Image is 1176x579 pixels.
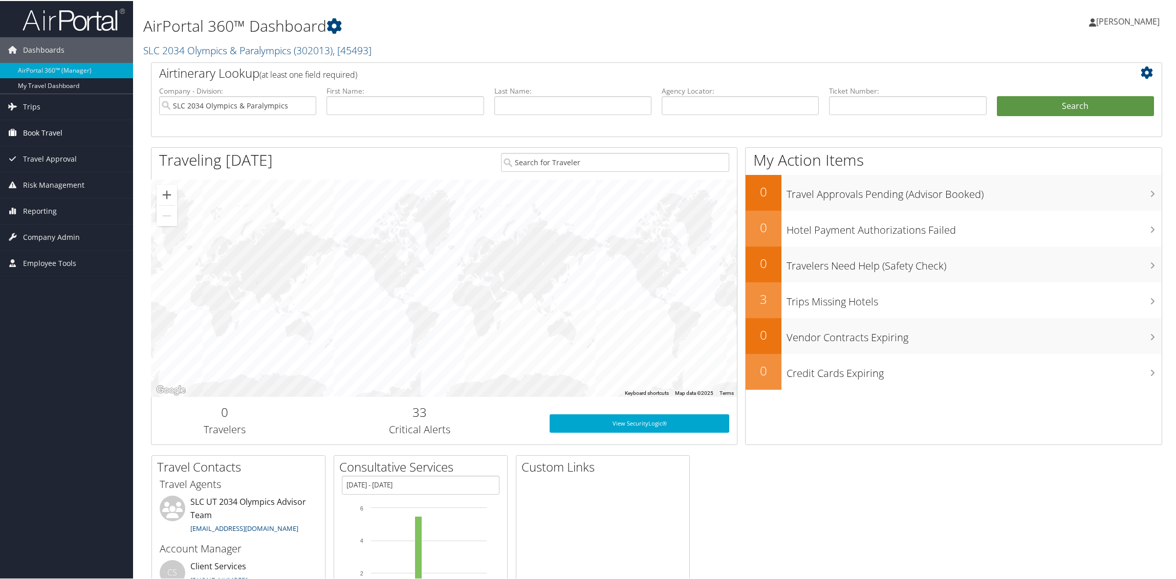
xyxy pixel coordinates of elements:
label: First Name: [326,85,484,95]
h3: Travelers [159,421,290,436]
h3: Travel Approvals Pending (Advisor Booked) [787,181,1162,201]
a: 0Travelers Need Help (Safety Check) [746,246,1162,281]
a: View SecurityLogic® [550,413,729,432]
tspan: 2 [360,569,363,575]
h3: Vendor Contracts Expiring [787,324,1162,344]
span: Company Admin [23,224,80,249]
span: ( 302013 ) [294,42,333,56]
button: Search [997,95,1154,116]
button: Keyboard shortcuts [625,389,669,396]
h3: Critical Alerts [306,421,534,436]
button: Zoom in [157,184,177,204]
a: [EMAIL_ADDRESS][DOMAIN_NAME] [190,523,298,532]
input: Search for Traveler [501,152,730,171]
span: , [ 45493 ] [333,42,372,56]
h2: Consultative Services [339,457,507,475]
a: 3Trips Missing Hotels [746,281,1162,317]
label: Last Name: [494,85,651,95]
a: 0Vendor Contracts Expiring [746,317,1162,353]
label: Company - Division: [159,85,316,95]
h2: 0 [746,361,781,378]
span: Book Travel [23,119,62,145]
a: Terms (opens in new tab) [720,389,734,395]
span: Map data ©2025 [675,389,713,395]
span: Dashboards [23,36,64,62]
label: Ticket Number: [829,85,986,95]
h2: 3 [746,289,781,307]
span: (at least one field required) [259,68,357,79]
h3: Trips Missing Hotels [787,288,1162,308]
h2: 0 [746,218,781,235]
img: Google [154,383,188,396]
span: Employee Tools [23,250,76,275]
a: 0Hotel Payment Authorizations Failed [746,210,1162,246]
h3: Hotel Payment Authorizations Failed [787,217,1162,236]
h2: Airtinerary Lookup [159,63,1070,81]
h1: My Action Items [746,148,1162,170]
h1: AirPortal 360™ Dashboard [143,14,827,36]
span: Trips [23,93,40,119]
h2: 0 [746,254,781,271]
h3: Travel Agents [160,476,317,491]
li: SLC UT 2034 Olympics Advisor Team [155,495,322,537]
a: 0Credit Cards Expiring [746,353,1162,389]
a: Open this area in Google Maps (opens a new window) [154,383,188,396]
span: [PERSON_NAME] [1096,15,1160,26]
h3: Credit Cards Expiring [787,360,1162,380]
h2: 0 [746,325,781,343]
h2: 0 [746,182,781,199]
tspan: 6 [360,504,363,510]
h2: Custom Links [521,457,689,475]
span: Risk Management [23,171,84,197]
label: Agency Locator: [662,85,819,95]
h2: Travel Contacts [157,457,325,475]
img: airportal-logo.png [23,7,125,31]
span: Travel Approval [23,145,77,171]
h2: 0 [159,403,290,420]
h3: Account Manager [160,541,317,555]
button: Zoom out [157,205,177,225]
h3: Travelers Need Help (Safety Check) [787,253,1162,272]
a: [PERSON_NAME] [1089,5,1170,36]
tspan: 4 [360,537,363,543]
span: Reporting [23,197,57,223]
h2: 33 [306,403,534,420]
a: SLC 2034 Olympics & Paralympics [143,42,372,56]
h1: Traveling [DATE] [159,148,273,170]
a: 0Travel Approvals Pending (Advisor Booked) [746,174,1162,210]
